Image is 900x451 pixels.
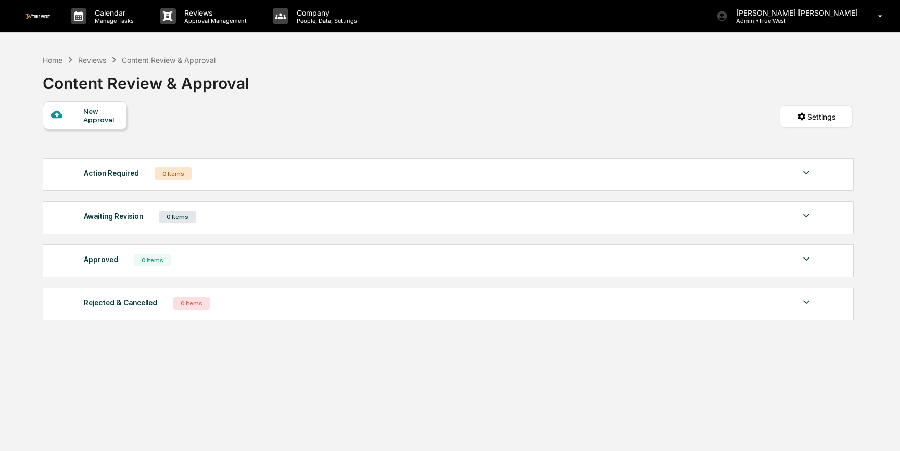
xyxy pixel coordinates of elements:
img: caret [800,253,813,265]
button: Settings [780,105,853,128]
div: Reviews [78,56,106,65]
p: Manage Tasks [86,17,139,24]
p: [PERSON_NAME] [PERSON_NAME] [728,8,863,17]
img: caret [800,166,813,179]
p: Approval Management [176,17,252,24]
img: caret [800,296,813,308]
div: 0 Items [159,211,196,223]
div: Action Required [84,166,139,180]
p: Admin • True West [728,17,825,24]
img: caret [800,210,813,222]
p: Company [288,8,362,17]
div: Rejected & Cancelled [84,296,157,310]
div: Awaiting Revision [84,210,143,223]
div: Content Review & Approval [43,66,249,93]
p: Reviews [176,8,252,17]
div: 0 Items [155,167,192,180]
div: Home [43,56,62,65]
div: New Approval [83,107,118,124]
div: 0 Items [134,254,171,266]
p: Calendar [86,8,139,17]
div: 0 Items [173,297,210,310]
p: People, Data, Settings [288,17,362,24]
img: logo [25,14,50,18]
div: Approved [84,253,118,266]
div: Content Review & Approval [122,56,216,65]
